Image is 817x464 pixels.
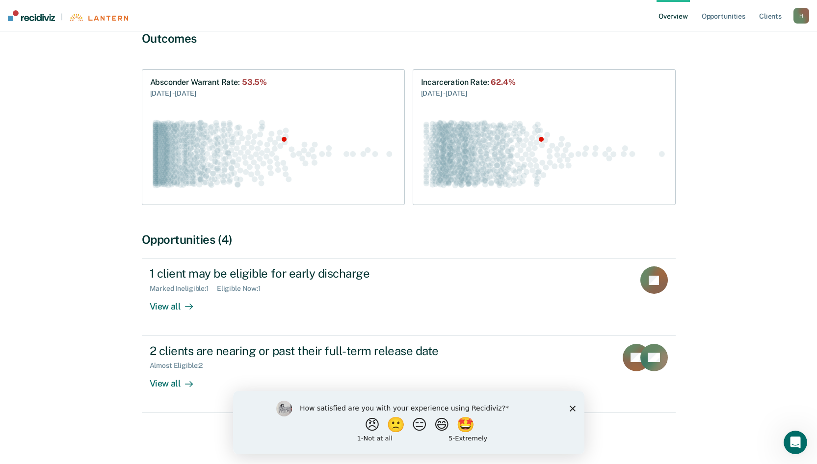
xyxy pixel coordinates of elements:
img: Recidiviz [8,10,55,21]
button: H [793,8,809,24]
a: 1 client may be eligible for early dischargeMarked Ineligible:1Eligible Now:1View all [142,258,676,335]
span: 53.5% [242,77,267,87]
div: [DATE] - [DATE] [421,87,516,99]
div: View all [150,293,205,312]
a: Incarceration Rate:62.4%[DATE] - [DATE]Swarm plot of all incarceration rates in the state for ALL... [413,69,676,205]
a: Absconder Warrant Rate:53.5%[DATE] - [DATE]Swarm plot of all absconder warrant rates in the state... [142,69,405,205]
div: Swarm plot of all incarceration rates in the state for ALL caseloads, highlighting values of 62.4... [421,110,667,197]
div: Swarm plot of all absconder warrant rates in the state for ALL caseloads, highlighting values of ... [150,110,396,197]
div: Outcomes [142,31,676,46]
iframe: Intercom live chat [784,431,807,454]
div: Almost Eligible : 2 [150,361,211,370]
div: 2 clients are nearing or past their full-term release date [150,344,494,358]
div: Eligible Now : 1 [217,284,269,293]
div: Incarceration Rate : [421,77,516,87]
div: Marked Ineligible : 1 [150,284,217,293]
div: [DATE] - [DATE] [150,87,267,99]
div: Opportunities (4) [142,232,676,247]
span: | [55,13,69,21]
div: Absconder Warrant Rate : [150,77,267,87]
span: 62.4% [491,77,515,87]
img: Lantern [69,14,128,21]
div: 1 client may be eligible for early discharge [150,266,494,281]
iframe: Survey by Kim from Recidiviz [233,391,584,454]
a: | [8,10,128,21]
div: View all [150,370,205,389]
a: 2 clients are nearing or past their full-term release dateAlmost Eligible:2View all [142,336,676,413]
